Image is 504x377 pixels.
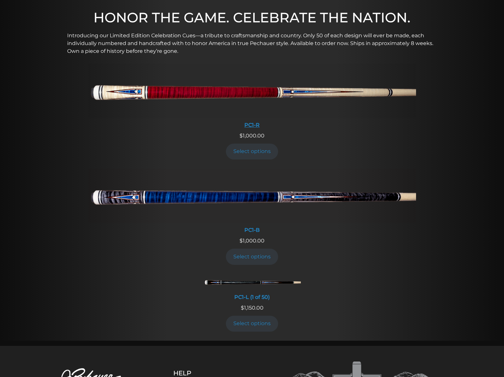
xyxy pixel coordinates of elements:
[88,64,416,118] img: PC1-R
[240,133,264,139] span: 1,000.00
[88,64,416,132] a: PC1-R PC1-R
[241,305,264,311] span: 1,150.00
[67,32,437,55] p: Introducing our Limited Edition Celebration Cues—a tribute to craftsmanship and country. Only 50 ...
[203,274,301,290] img: PC1-L (1 of 50)
[241,305,244,311] span: $
[226,316,278,332] a: Add to cart: “PC1-L (1 of 50)”
[88,169,416,223] img: PC1-B
[226,144,278,159] a: Add to cart: “PC1-R”
[88,169,416,237] a: PC1-B PC1-B
[226,249,278,265] a: Add to cart: “PC1-B”
[88,122,416,128] div: PC1-R
[173,369,224,377] h5: Help
[203,294,301,300] div: PC1-L (1 of 50)
[203,274,301,304] a: PC1-L (1 of 50) PC1-L (1 of 50)
[240,238,264,244] span: 1,000.00
[240,133,243,139] span: $
[240,238,243,244] span: $
[88,227,416,233] div: PC1-B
